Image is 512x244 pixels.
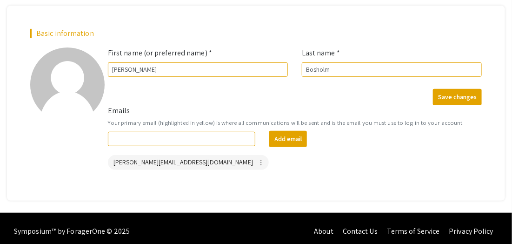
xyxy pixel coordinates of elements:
[269,131,307,147] button: Add email
[7,202,40,237] iframe: Chat
[108,105,130,116] label: Emails
[30,29,482,38] h2: Basic information
[449,226,493,236] a: Privacy Policy
[302,47,340,59] label: Last name *
[108,47,212,59] label: First name (or preferred name) *
[343,226,378,236] a: Contact Us
[387,226,440,236] a: Terms of Service
[108,153,482,172] mat-chip-list: Your emails
[108,155,269,170] mat-chip: [PERSON_NAME][EMAIL_ADDRESS][DOMAIN_NAME]
[108,118,482,127] small: Your primary email (highlighted in yellow) is where all communications will be sent and is the em...
[433,89,482,105] button: Save changes
[257,158,265,167] mat-icon: more_vert
[314,226,333,236] a: About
